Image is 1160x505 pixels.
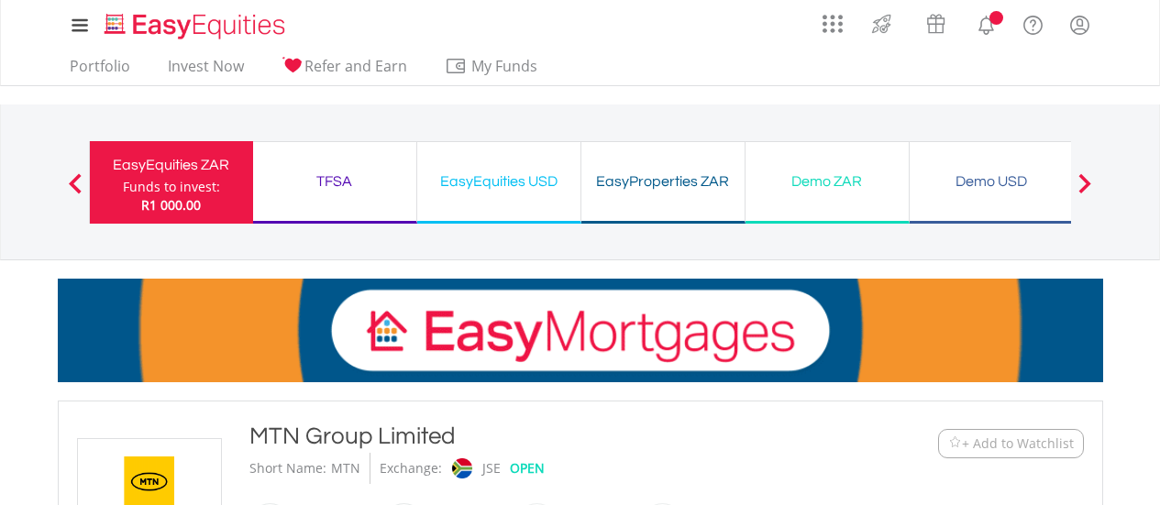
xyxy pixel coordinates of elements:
[811,5,855,34] a: AppsGrid
[160,57,251,85] a: Invest Now
[274,57,414,85] a: Refer and Earn
[141,196,201,214] span: R1 000.00
[1010,5,1056,41] a: FAQ's and Support
[62,57,138,85] a: Portfolio
[331,453,360,484] div: MTN
[264,169,405,194] div: TFSA
[249,453,326,484] div: Short Name:
[249,420,825,453] div: MTN Group Limited
[909,5,963,38] a: Vouchers
[510,453,545,484] div: OPEN
[304,56,407,76] span: Refer and Earn
[921,9,951,38] img: vouchers-v2.svg
[592,169,734,194] div: EasyProperties ZAR
[963,5,1010,41] a: Notifications
[948,436,962,450] img: Watchlist
[757,169,898,194] div: Demo ZAR
[97,5,293,41] a: Home page
[482,453,501,484] div: JSE
[962,434,1074,453] span: + Add to Watchlist
[428,169,569,194] div: EasyEquities USD
[938,429,1084,458] button: Watchlist + Add to Watchlist
[1066,182,1103,201] button: Next
[101,152,242,178] div: EasyEquities ZAR
[445,54,565,78] span: My Funds
[823,14,843,34] img: grid-menu-icon.svg
[58,279,1103,382] img: EasyMortage Promotion Banner
[57,182,94,201] button: Previous
[101,11,293,41] img: EasyEquities_Logo.png
[123,178,220,196] div: Funds to invest:
[867,9,897,38] img: thrive-v2.svg
[1056,5,1103,45] a: My Profile
[921,169,1062,194] div: Demo USD
[451,458,471,478] img: jse.png
[380,453,442,484] div: Exchange:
